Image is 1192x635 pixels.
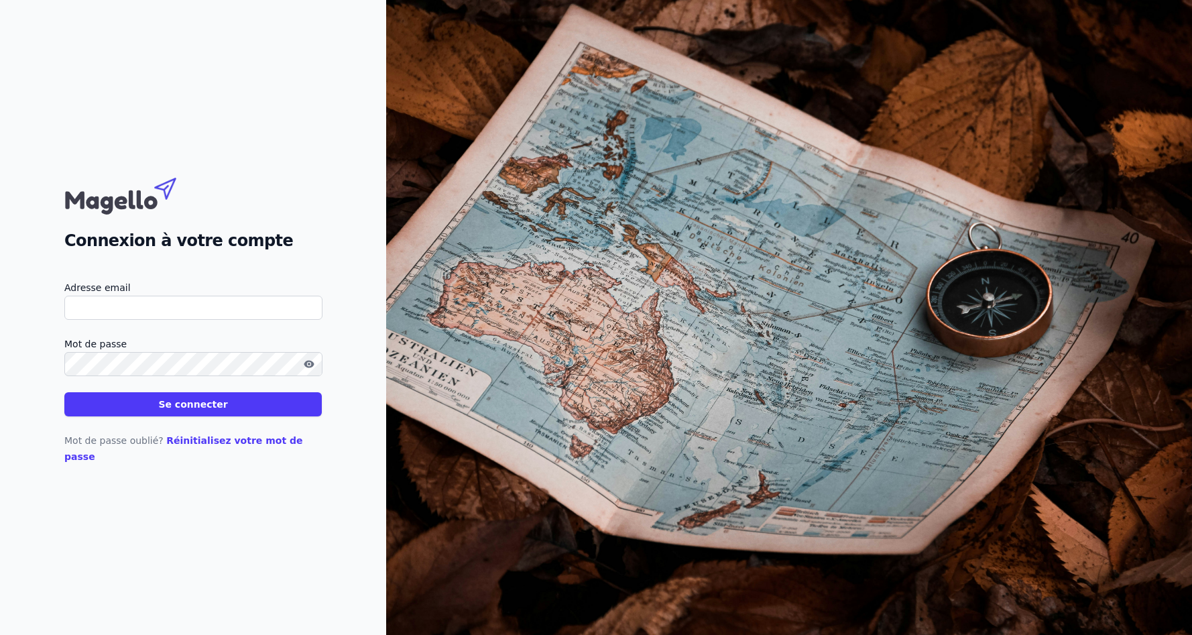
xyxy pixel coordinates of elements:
img: Magello [64,171,205,218]
p: Mot de passe oublié? [64,432,322,465]
button: Se connecter [64,392,322,416]
a: Réinitialisez votre mot de passe [64,435,303,462]
label: Mot de passe [64,336,322,352]
label: Adresse email [64,280,322,296]
h2: Connexion à votre compte [64,229,322,253]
